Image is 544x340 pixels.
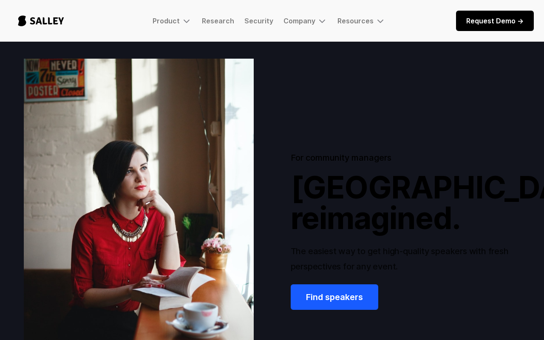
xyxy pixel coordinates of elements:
h3: The easiest way to get high-quality speakers with fresh perspectives for any event. [291,246,509,272]
a: Find speakers [291,284,378,310]
a: Security [244,17,273,25]
div: Product [153,16,192,26]
div: Company [283,16,327,26]
div: Resources [337,16,385,26]
a: Request Demo -> [456,11,534,31]
div: Product [153,17,180,25]
div: Company [283,17,315,25]
h5: For community managers [291,152,391,164]
a: home [10,7,72,35]
a: Research [202,17,234,25]
div: Resources [337,17,374,25]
